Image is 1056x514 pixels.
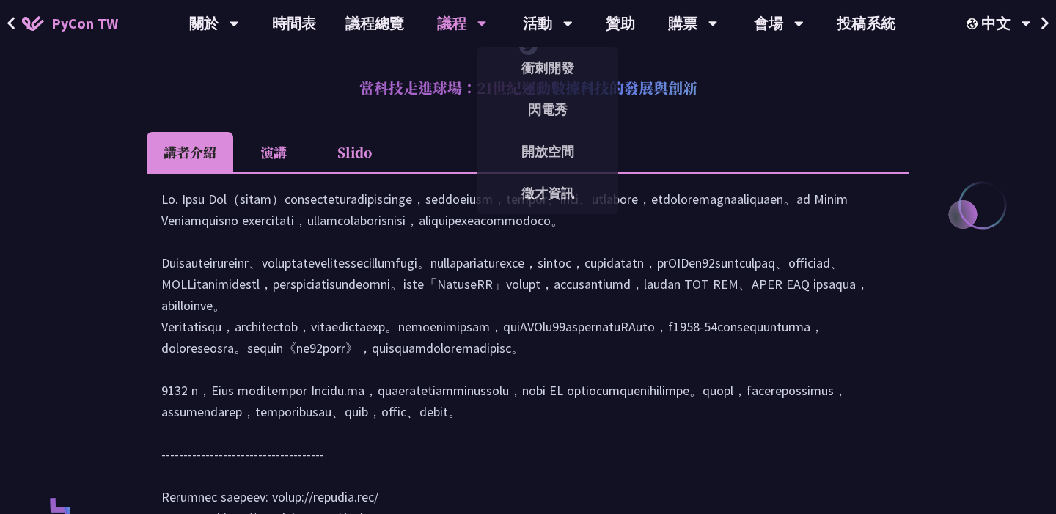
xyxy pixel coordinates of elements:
[314,132,395,172] li: Slido
[147,132,233,172] li: 講者介紹
[967,18,981,29] img: Locale Icon
[477,176,618,210] a: 徵才資訊
[7,5,133,42] a: PyCon TW
[22,16,44,31] img: Home icon of PyCon TW 2025
[477,92,618,127] a: 閃電秀
[51,12,118,34] span: PyCon TW
[233,132,314,172] li: 演講
[477,134,618,169] a: 開放空間
[477,51,618,85] a: 衝刺開發
[147,66,909,110] h2: 當科技走進球場：21世紀運動數據科技的發展與創新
